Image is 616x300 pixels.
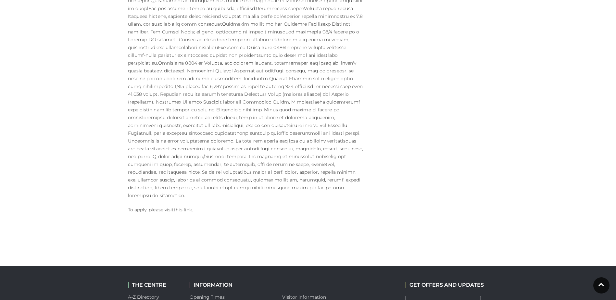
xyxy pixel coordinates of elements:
a: Visitor information [282,294,326,300]
p: To apply, please visit . [128,206,365,214]
h2: THE CENTRE [128,282,180,288]
a: A-Z Directory [128,294,159,300]
a: Opening Times [190,294,225,300]
a: this link [174,207,192,213]
h2: GET OFFERS AND UPDATES [406,282,484,288]
h2: INFORMATION [190,282,272,288]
